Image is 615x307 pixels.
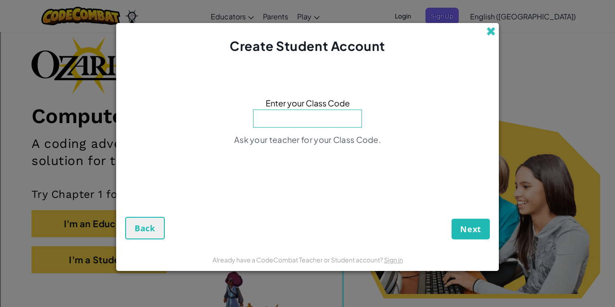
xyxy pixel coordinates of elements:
[4,52,611,60] div: Rename
[4,20,611,28] div: Move To ...
[4,4,611,12] div: Sort A > Z
[460,224,481,234] span: Next
[135,223,155,234] span: Back
[125,217,165,239] button: Back
[230,38,385,54] span: Create Student Account
[452,219,490,239] button: Next
[4,36,611,44] div: Options
[4,12,611,20] div: Sort New > Old
[384,256,403,264] a: Sign in
[4,44,611,52] div: Sign out
[4,28,611,36] div: Delete
[213,256,384,264] span: Already have a CodeCombat Teacher or Student account?
[4,60,611,69] div: Move To ...
[266,96,350,110] span: Enter your Class Code
[234,134,381,145] span: Ask your teacher for your Class Code.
